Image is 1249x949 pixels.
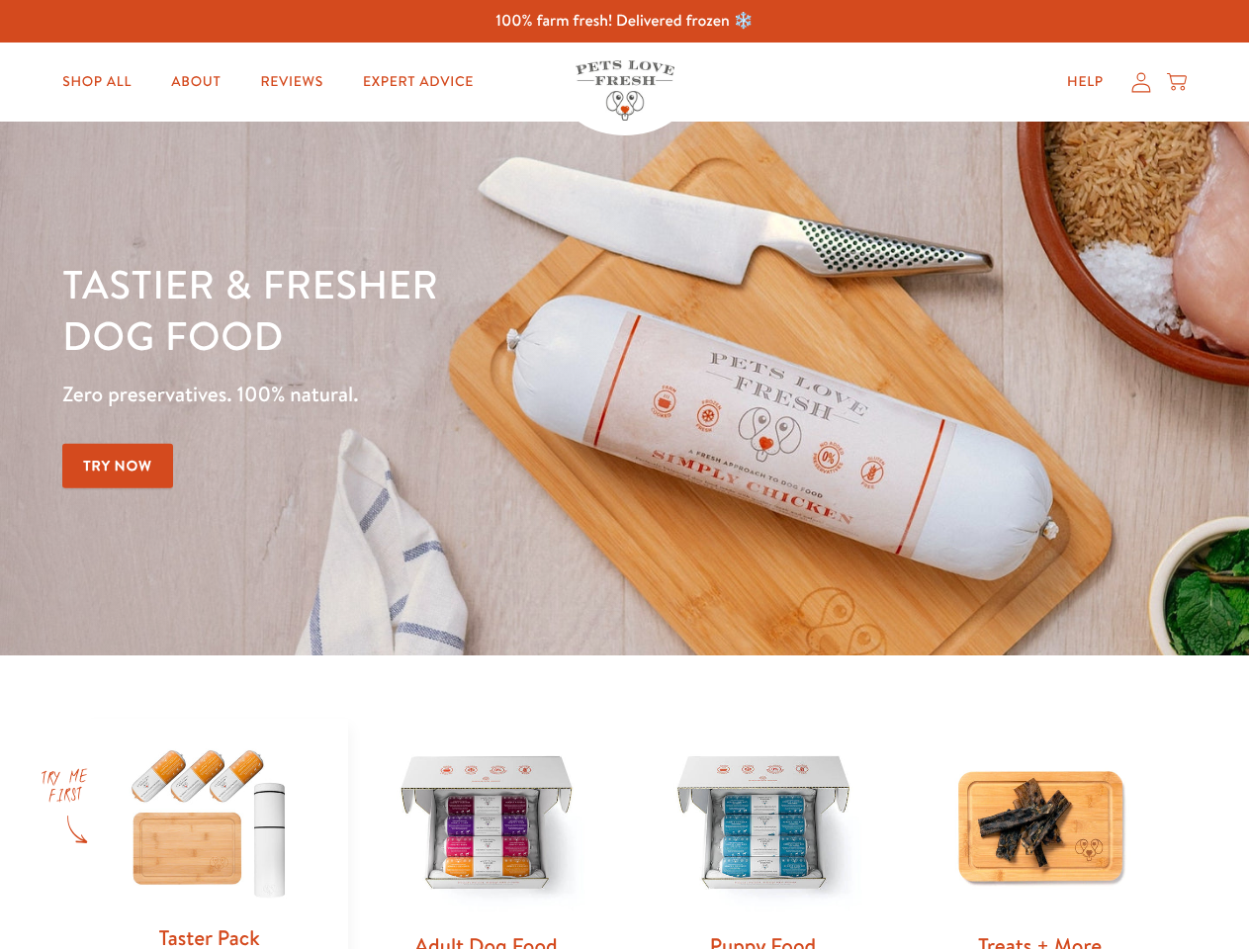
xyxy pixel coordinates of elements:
p: Zero preservatives. 100% natural. [62,377,812,412]
h1: Tastier & fresher dog food [62,258,812,361]
a: Expert Advice [347,62,490,102]
a: Shop All [46,62,147,102]
a: Try Now [62,444,173,488]
img: Pets Love Fresh [576,60,674,121]
a: Reviews [244,62,338,102]
a: Help [1051,62,1119,102]
a: About [155,62,236,102]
